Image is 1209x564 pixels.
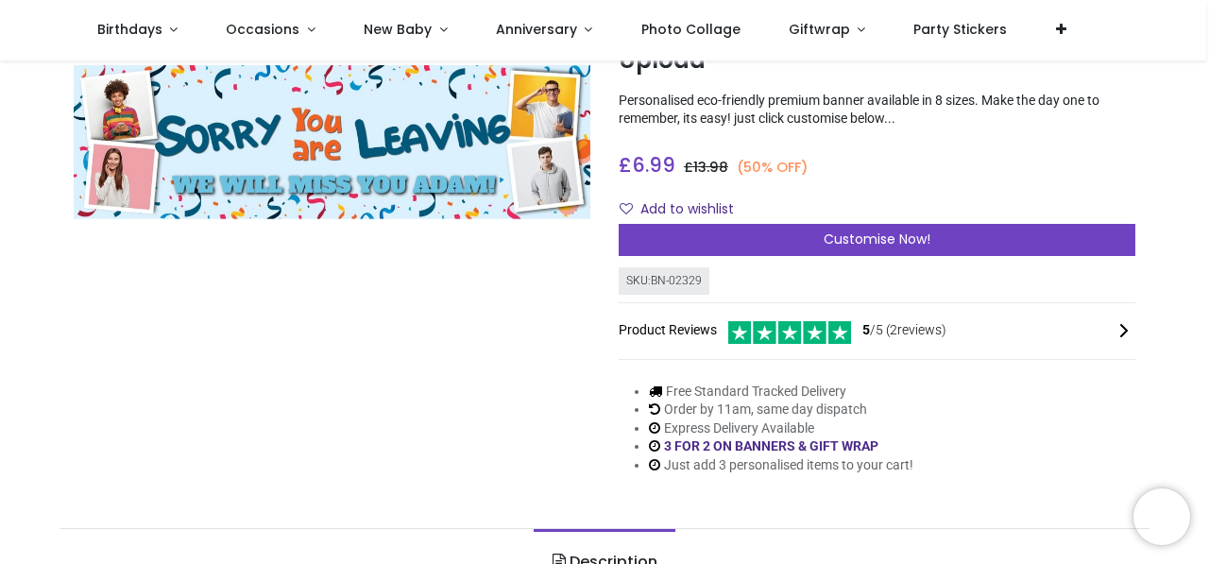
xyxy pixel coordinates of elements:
i: Add to wishlist [620,202,633,215]
span: Photo Collage [641,20,741,39]
span: Giftwrap [789,20,850,39]
span: 5 [862,322,870,337]
p: Personalised eco-friendly premium banner available in 8 sizes. Make the day one to remember, its ... [619,92,1135,128]
span: £ [619,151,675,179]
img: Personalised Good Luck Banner - Sorry You Are Leaving Blue - Custom Text & 4 Photo Upload [74,65,590,220]
span: 6.99 [632,151,675,179]
span: New Baby [364,20,432,39]
li: Free Standard Tracked Delivery [649,383,913,402]
span: Occasions [226,20,299,39]
div: Product Reviews [619,318,1135,344]
div: SKU: BN-02329 [619,267,709,295]
small: (50% OFF) [737,158,809,178]
li: Express Delivery Available [649,419,913,438]
li: Just add 3 personalised items to your cart! [649,456,913,475]
span: Party Stickers [913,20,1007,39]
span: Birthdays [97,20,162,39]
li: Order by 11am, same day dispatch [649,401,913,419]
span: 13.98 [693,158,728,177]
iframe: Brevo live chat [1133,488,1190,545]
button: Add to wishlistAdd to wishlist [619,194,750,226]
span: £ [684,158,728,177]
span: Customise Now! [824,230,930,248]
span: Anniversary [496,20,577,39]
a: 3 FOR 2 ON BANNERS & GIFT WRAP [664,438,878,453]
span: /5 ( 2 reviews) [862,321,946,340]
